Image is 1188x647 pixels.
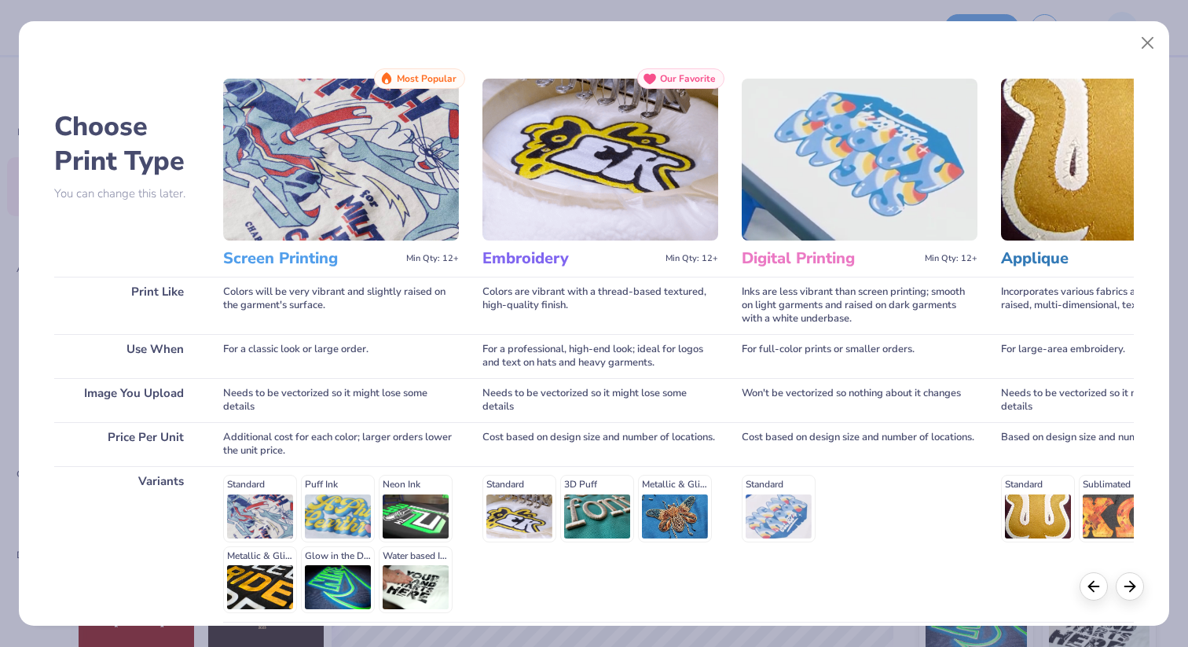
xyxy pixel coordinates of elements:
[482,334,718,378] div: For a professional, high-end look; ideal for logos and text on hats and heavy garments.
[54,378,200,422] div: Image You Upload
[54,187,200,200] p: You can change this later.
[742,334,977,378] div: For full-color prints or smaller orders.
[660,73,716,84] span: Our Favorite
[482,79,718,241] img: Embroidery
[54,466,200,622] div: Variants
[742,378,977,422] div: Won't be vectorized so nothing about it changes
[1133,28,1163,58] button: Close
[223,378,459,422] div: Needs to be vectorized so it might lose some details
[742,277,977,334] div: Inks are less vibrant than screen printing; smooth on light garments and raised on dark garments ...
[54,277,200,334] div: Print Like
[482,277,718,334] div: Colors are vibrant with a thread-based textured, high-quality finish.
[223,422,459,466] div: Additional cost for each color; larger orders lower the unit price.
[223,248,400,269] h3: Screen Printing
[1001,248,1178,269] h3: Applique
[742,422,977,466] div: Cost based on design size and number of locations.
[223,277,459,334] div: Colors will be very vibrant and slightly raised on the garment's surface.
[665,253,718,264] span: Min Qty: 12+
[482,248,659,269] h3: Embroidery
[223,334,459,378] div: For a classic look or large order.
[925,253,977,264] span: Min Qty: 12+
[54,109,200,178] h2: Choose Print Type
[482,422,718,466] div: Cost based on design size and number of locations.
[742,79,977,241] img: Digital Printing
[406,253,459,264] span: Min Qty: 12+
[54,422,200,466] div: Price Per Unit
[223,79,459,241] img: Screen Printing
[742,248,918,269] h3: Digital Printing
[482,378,718,422] div: Needs to be vectorized so it might lose some details
[397,73,456,84] span: Most Popular
[54,334,200,378] div: Use When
